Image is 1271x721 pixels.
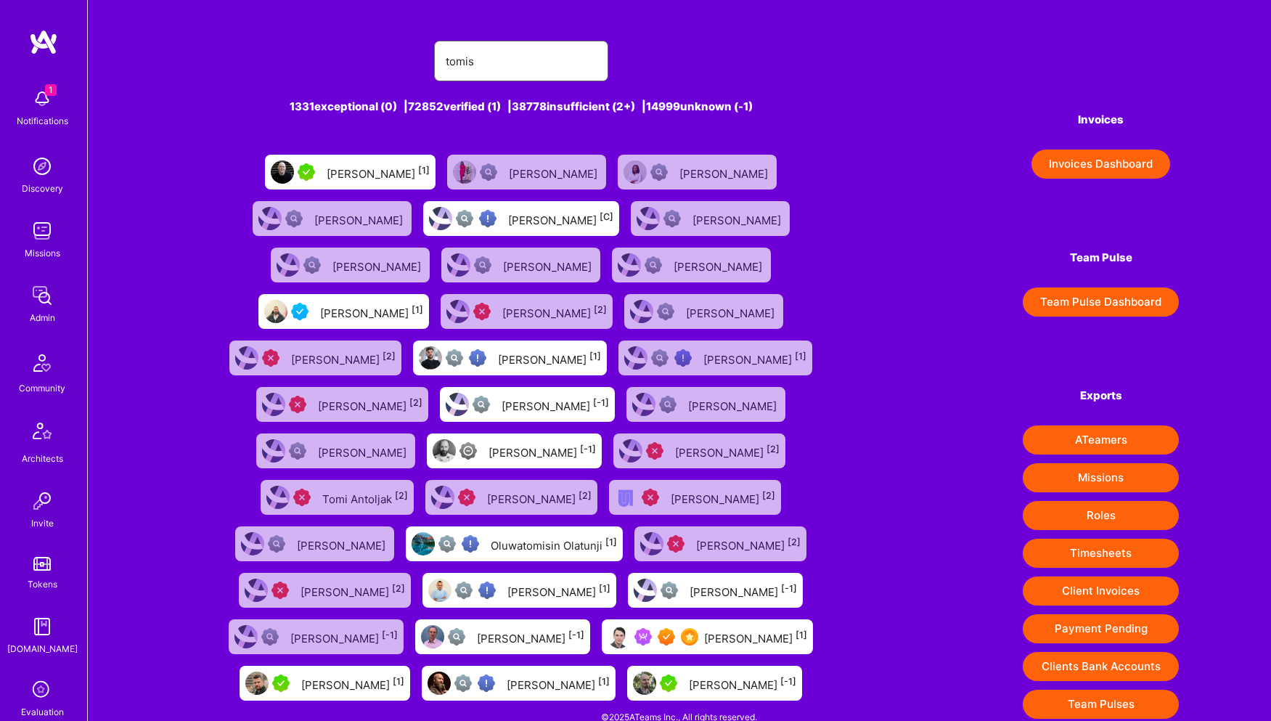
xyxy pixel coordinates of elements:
[303,256,321,274] img: Not Scrubbed
[421,428,608,474] a: User AvatarLimited Access[PERSON_NAME][-1]
[28,281,57,310] img: admin teamwork
[428,672,451,695] img: User Avatar
[632,393,655,416] img: User Avatar
[262,349,279,367] img: Unqualified
[253,288,435,335] a: User AvatarVetted A.Teamer[PERSON_NAME][1]
[795,351,806,362] sup: [1]
[781,583,797,594] sup: [-1]
[409,397,422,408] sup: [2]
[245,672,269,695] img: User Avatar
[681,628,698,645] img: SelectionTeam
[28,677,56,704] i: icon SelectionTeam
[298,163,315,181] img: A.Teamer in Residence
[613,335,818,381] a: User AvatarNot fully vettedHigh Potential User[PERSON_NAME][1]
[419,346,442,370] img: User Avatar
[663,210,681,227] img: Not Scrubbed
[1023,577,1179,606] button: Client Invoices
[679,163,771,182] div: [PERSON_NAME]
[674,349,692,367] img: High Potential User
[580,444,596,455] sup: [-1]
[320,302,423,321] div: [PERSON_NAME]
[266,486,290,509] img: User Avatar
[645,256,662,274] img: Not Scrubbed
[33,557,51,571] img: tokens
[689,674,796,693] div: [PERSON_NAME]
[462,535,479,553] img: High Potential User
[318,441,409,460] div: [PERSON_NAME]
[265,242,436,288] a: User AvatarNot Scrubbed[PERSON_NAME]
[503,256,594,274] div: [PERSON_NAME]
[637,207,660,230] img: User Avatar
[229,521,400,567] a: User AvatarNot Scrubbed[PERSON_NAME]
[332,256,424,274] div: [PERSON_NAME]
[392,583,405,594] sup: [2]
[696,534,801,553] div: [PERSON_NAME]
[1023,539,1179,568] button: Timesheets
[291,349,396,367] div: [PERSON_NAME]
[17,113,68,129] div: Notifications
[498,349,601,367] div: [PERSON_NAME]
[458,489,475,506] img: Unqualified
[25,346,60,380] img: Community
[234,625,258,648] img: User Avatar
[235,346,258,370] img: User Avatar
[441,149,612,195] a: User AvatarNot Scrubbed[PERSON_NAME]
[224,335,407,381] a: User AvatarUnqualified[PERSON_NAME][2]
[603,474,787,521] a: User AvatarUnqualified[PERSON_NAME][2]
[417,567,622,614] a: User AvatarNot fully vettedHigh Potential User[PERSON_NAME][1]
[606,242,777,288] a: User AvatarNot Scrubbed[PERSON_NAME]
[480,163,497,181] img: Not Scrubbed
[455,582,473,599] img: Not fully vetted
[241,532,264,555] img: User Avatar
[473,303,491,320] img: Unqualified
[780,676,796,687] sup: [-1]
[605,537,617,547] sup: [1]
[28,577,57,592] div: Tokens
[642,489,659,506] img: Unqualified
[438,535,456,553] img: Not fully vetted
[407,335,613,381] a: User AvatarNot fully vettedHigh Potential User[PERSON_NAME][1]
[22,451,63,466] div: Architects
[318,395,422,414] div: [PERSON_NAME]
[433,439,456,463] img: User Avatar
[290,627,398,646] div: [PERSON_NAME]
[674,256,765,274] div: [PERSON_NAME]
[618,288,789,335] a: User AvatarNot Scrubbed[PERSON_NAME]
[412,304,423,315] sup: [1]
[293,489,311,506] img: Unqualified
[598,676,610,687] sup: [1]
[322,488,408,507] div: Tomi Antoljak
[416,660,621,706] a: User AvatarNot fully vettedHigh Potential User[PERSON_NAME][1]
[233,567,417,614] a: User AvatarUnqualified[PERSON_NAME][2]
[428,579,451,602] img: User Avatar
[245,579,268,602] img: User Avatar
[629,521,812,567] a: User AvatarUnqualified[PERSON_NAME][2]
[568,630,584,640] sup: [-1]
[651,349,669,367] img: Not fully vetted
[327,163,430,182] div: [PERSON_NAME]
[508,209,613,228] div: [PERSON_NAME]
[417,195,625,242] a: User AvatarNot fully vettedHigh Potential User[PERSON_NAME][C]
[596,614,819,660] a: User AvatarBeen on MissionExceptional A.TeamerSelectionTeam[PERSON_NAME][1]
[491,534,617,553] div: Oluwatomisin Olatunji
[1023,463,1179,492] button: Missions
[314,209,406,228] div: [PERSON_NAME]
[767,444,780,455] sup: [2]
[277,253,300,277] img: User Avatar
[258,207,282,230] img: User Avatar
[409,614,596,660] a: User AvatarNot fully vetted[PERSON_NAME][-1]
[25,416,60,451] img: Architects
[22,181,63,196] div: Discovery
[1023,614,1179,643] button: Payment Pending
[446,43,597,80] input: Search for an A-Teamer
[796,630,807,640] sup: [1]
[400,521,629,567] a: User AvatarNot fully vettedHigh Potential UserOluwatomisin Olatunji[1]
[29,29,58,55] img: logo
[660,675,677,692] img: A.Teamer in Residence
[507,674,610,693] div: [PERSON_NAME]
[456,210,473,227] img: Not fully vetted
[1023,288,1179,317] a: Team Pulse Dashboard
[446,393,469,416] img: User Avatar
[479,210,496,227] img: High Potential User
[788,537,801,547] sup: [2]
